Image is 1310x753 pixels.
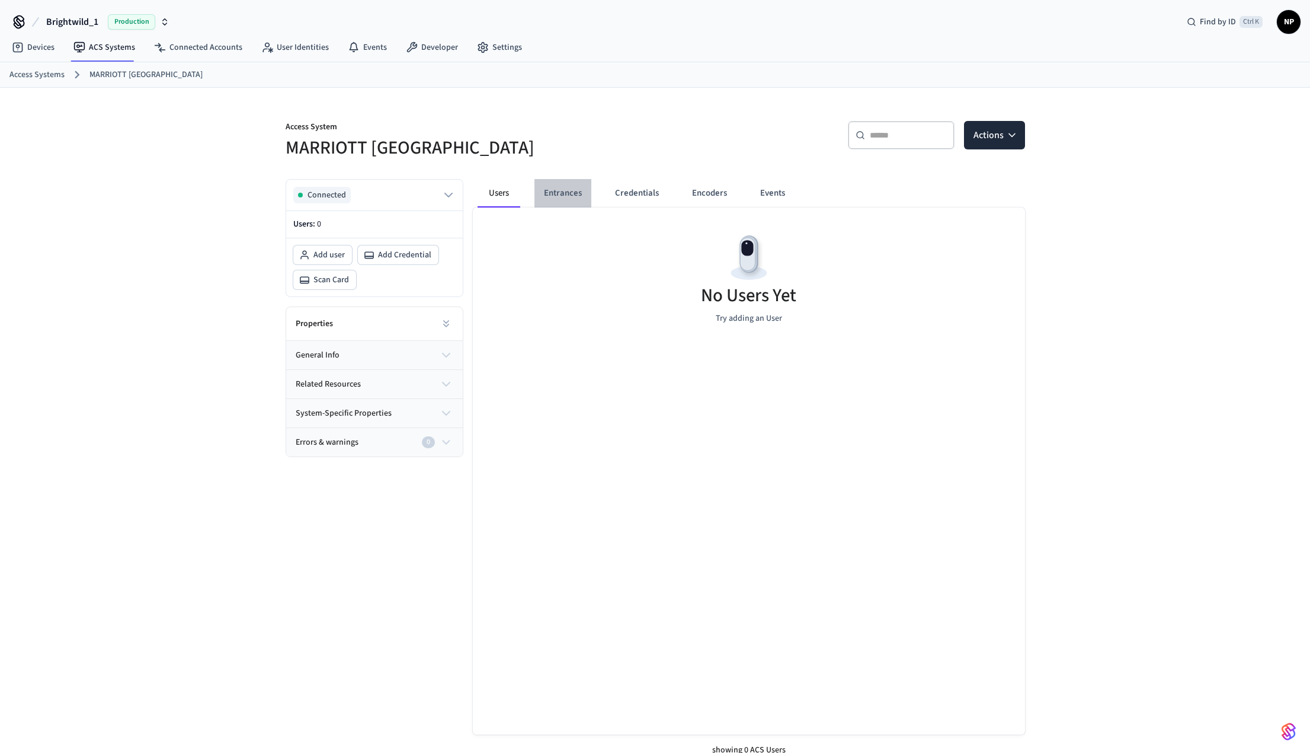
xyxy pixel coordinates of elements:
[478,179,520,208] button: Users
[378,249,431,261] span: Add Credential
[296,349,339,362] span: general info
[1177,11,1272,33] div: Find by IDCtrl K
[1239,16,1263,28] span: Ctrl K
[286,121,648,136] p: Access System
[701,283,796,308] h5: No Users Yet
[296,318,333,330] h2: Properties
[293,270,356,289] button: Scan Card
[317,218,321,230] span: 0
[293,218,456,231] p: Users:
[9,69,65,81] a: Access Systems
[338,37,396,58] a: Events
[716,312,782,325] p: Try adding an User
[286,341,463,369] button: general info
[467,37,531,58] a: Settings
[296,407,392,420] span: system-specific properties
[145,37,252,58] a: Connected Accounts
[252,37,338,58] a: User Identities
[606,179,668,208] button: Credentials
[683,179,736,208] button: Encoders
[534,179,591,208] button: Entrances
[396,37,467,58] a: Developer
[1278,11,1299,33] span: NP
[286,370,463,398] button: related resources
[722,231,776,285] img: Devices Empty State
[2,37,64,58] a: Devices
[313,274,349,286] span: Scan Card
[751,179,795,208] button: Events
[64,37,145,58] a: ACS Systems
[46,15,98,29] span: Brightwild_1
[89,69,203,81] a: MARRIOTT [GEOGRAPHIC_DATA]
[296,436,358,449] span: Errors & warnings
[286,399,463,427] button: system-specific properties
[1277,10,1301,34] button: NP
[313,249,345,261] span: Add user
[286,136,648,160] h5: MARRIOTT [GEOGRAPHIC_DATA]
[422,436,435,448] div: 0
[1282,722,1296,741] img: SeamLogoGradient.69752ec5.svg
[358,245,438,264] button: Add Credential
[293,187,456,203] button: Connected
[286,428,463,457] button: Errors & warnings0
[1200,16,1236,28] span: Find by ID
[296,378,361,391] span: related resources
[308,189,346,201] span: Connected
[964,121,1025,149] button: Actions
[108,14,155,30] span: Production
[293,245,352,264] button: Add user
